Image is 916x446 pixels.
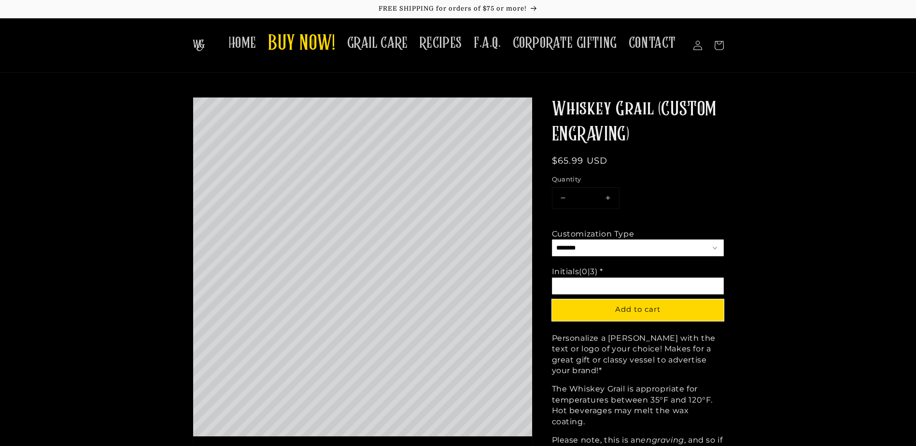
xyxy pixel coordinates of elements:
[552,229,634,239] div: Customization Type
[513,34,617,53] span: CORPORATE GIFTING
[347,34,408,53] span: GRAIL CARE
[552,384,713,426] span: The Whiskey Grail is appropriate for temperatures between 35°F and 120°F. Hot beverages may melt ...
[268,31,336,57] span: BUY NOW!
[420,34,462,53] span: RECIPES
[552,299,724,321] button: Add to cart
[615,305,661,314] span: Add to cart
[552,175,724,184] label: Quantity
[474,34,501,53] span: F.A.Q.
[552,97,724,147] h1: Whiskey Grail (CUSTOM ENGRAVING)
[552,266,603,277] div: Initials
[552,155,608,166] span: $65.99 USD
[623,28,682,58] a: CONTACT
[262,25,341,63] a: BUY NOW!
[341,28,414,58] a: GRAIL CARE
[414,28,468,58] a: RECIPES
[552,333,724,376] p: Personalize a [PERSON_NAME] with the text or logo of your choice! Makes for a great gift or class...
[468,28,507,58] a: F.A.Q.
[579,267,597,276] span: (0|3)
[10,5,906,13] p: FREE SHIPPING for orders of $75 or more!
[507,28,623,58] a: CORPORATE GIFTING
[228,34,256,53] span: HOME
[641,435,684,445] em: engraving
[629,34,676,53] span: CONTACT
[193,40,205,51] img: The Whiskey Grail
[223,28,262,58] a: HOME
